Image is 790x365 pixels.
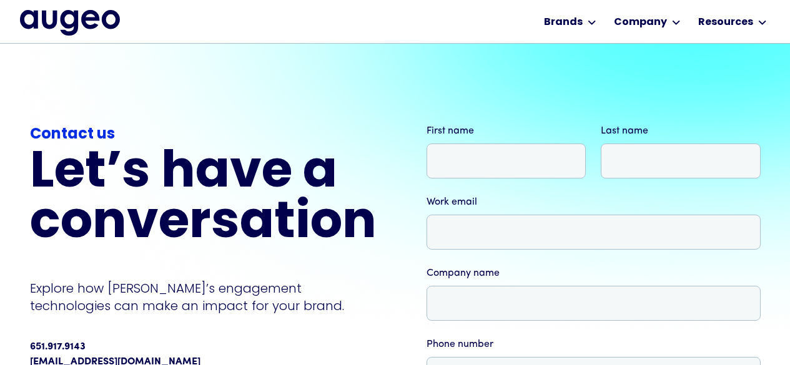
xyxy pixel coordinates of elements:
label: Company name [427,266,761,281]
div: Company [614,15,667,30]
h2: Let’s have a conversation [30,148,377,250]
div: Contact us [30,124,377,146]
div: Resources [698,15,753,30]
div: Brands [544,15,583,30]
label: First name [427,124,586,139]
img: Augeo's full logo in midnight blue. [20,10,120,35]
label: Phone number [427,337,761,352]
label: Last name [601,124,761,139]
label: Work email [427,195,761,210]
div: 651.917.9143 [30,339,86,354]
a: home [20,10,120,35]
p: Explore how [PERSON_NAME]’s engagement technologies can make an impact for your brand. [30,280,377,314]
